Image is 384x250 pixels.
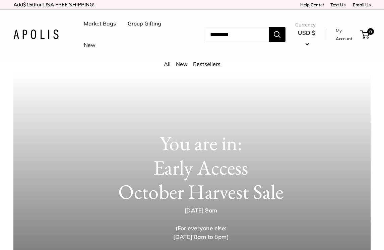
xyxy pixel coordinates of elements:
span: USD $ [298,29,315,36]
span: Currency [295,20,318,29]
h1: You are in: Early Access October Harvest Sale [44,131,358,204]
span: 0 [367,28,374,35]
a: Text Us [330,2,345,7]
span: $150 [23,1,35,8]
a: New [84,40,95,50]
button: USD $ [295,27,318,49]
button: Search [269,27,285,42]
a: Market Bags [84,19,116,29]
p: [DATE] 8am (For everyone else: [DATE] 8am to 8pm) [98,206,305,242]
a: Group Gifting [128,19,161,29]
input: Search... [205,27,269,42]
a: 0 [361,30,369,39]
a: Help Center [298,2,324,7]
a: My Account [336,26,358,43]
a: Bestsellers [193,61,220,67]
a: Email Us [350,2,371,7]
a: All [164,61,171,67]
a: New [176,61,188,67]
img: Apolis [13,29,59,39]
